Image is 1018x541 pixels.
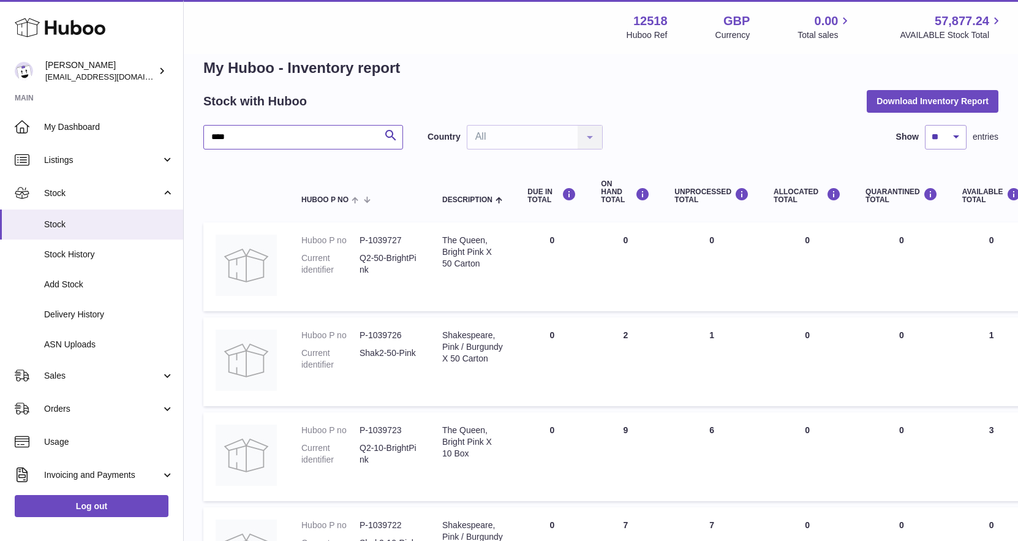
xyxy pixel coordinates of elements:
[761,412,853,501] td: 0
[442,425,503,460] div: The Queen, Bright Pink X 10 Box
[899,425,904,435] span: 0
[301,252,360,276] dt: Current identifier
[589,317,662,406] td: 2
[899,235,904,245] span: 0
[662,222,761,311] td: 0
[515,412,589,501] td: 0
[44,370,161,382] span: Sales
[44,309,174,320] span: Delivery History
[774,187,841,204] div: ALLOCATED Total
[865,187,938,204] div: QUARANTINED Total
[589,412,662,501] td: 9
[301,330,360,341] dt: Huboo P no
[899,330,904,340] span: 0
[44,403,161,415] span: Orders
[662,317,761,406] td: 1
[44,279,174,290] span: Add Stock
[797,13,852,41] a: 0.00 Total sales
[515,317,589,406] td: 0
[360,347,418,371] dd: Shak2-50-Pink
[515,222,589,311] td: 0
[44,249,174,260] span: Stock History
[633,13,668,29] strong: 12518
[360,520,418,531] dd: P-1039722
[797,29,852,41] span: Total sales
[44,154,161,166] span: Listings
[674,187,749,204] div: UNPROCESSED Total
[442,330,503,365] div: Shakespeare, Pink / Burgundy X 50 Carton
[428,131,461,143] label: Country
[761,222,853,311] td: 0
[815,13,839,29] span: 0.00
[867,90,998,112] button: Download Inventory Report
[203,58,998,78] h1: My Huboo - Inventory report
[900,13,1003,41] a: 57,877.24 AVAILABLE Stock Total
[360,442,418,466] dd: Q2-10-BrightPink
[216,425,277,486] img: product image
[715,29,750,41] div: Currency
[44,469,161,481] span: Invoicing and Payments
[973,131,998,143] span: entries
[935,13,989,29] span: 57,877.24
[203,93,307,110] h2: Stock with Huboo
[899,520,904,530] span: 0
[601,180,650,205] div: ON HAND Total
[301,425,360,436] dt: Huboo P no
[301,196,349,204] span: Huboo P no
[15,62,33,80] img: caitlin@fancylamp.co
[442,235,503,270] div: The Queen, Bright Pink X 50 Carton
[360,425,418,436] dd: P-1039723
[360,330,418,341] dd: P-1039726
[44,187,161,199] span: Stock
[301,442,360,466] dt: Current identifier
[216,330,277,391] img: product image
[301,347,360,371] dt: Current identifier
[442,196,492,204] span: Description
[360,252,418,276] dd: Q2-50-BrightPink
[45,59,156,83] div: [PERSON_NAME]
[761,317,853,406] td: 0
[44,121,174,133] span: My Dashboard
[360,235,418,246] dd: P-1039727
[662,412,761,501] td: 6
[216,235,277,296] img: product image
[627,29,668,41] div: Huboo Ref
[723,13,750,29] strong: GBP
[45,72,180,81] span: [EMAIL_ADDRESS][DOMAIN_NAME]
[301,520,360,531] dt: Huboo P no
[44,436,174,448] span: Usage
[44,219,174,230] span: Stock
[896,131,919,143] label: Show
[900,29,1003,41] span: AVAILABLE Stock Total
[589,222,662,311] td: 0
[44,339,174,350] span: ASN Uploads
[527,187,576,204] div: DUE IN TOTAL
[301,235,360,246] dt: Huboo P no
[15,495,168,517] a: Log out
